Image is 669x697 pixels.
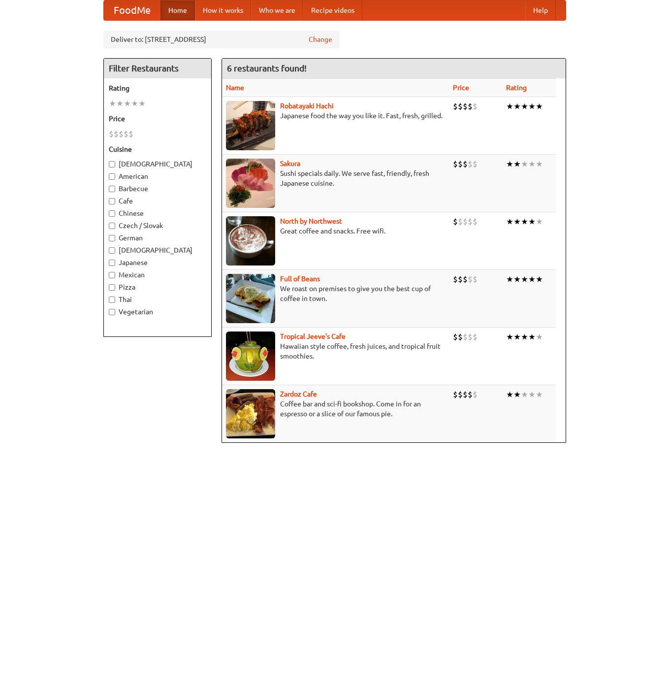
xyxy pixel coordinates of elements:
li: $ [109,129,114,139]
li: ★ [528,159,536,169]
input: American [109,173,115,180]
a: Robatayaki Hachi [280,102,334,110]
img: sakura.jpg [226,159,275,208]
li: ★ [116,98,124,109]
a: Sakura [280,160,300,167]
p: We roast on premises to give you the best cup of coffee in town. [226,284,446,303]
h5: Rating [109,83,206,93]
p: Great coffee and snacks. Free wifi. [226,226,446,236]
li: ★ [138,98,146,109]
li: $ [473,332,478,342]
li: $ [468,159,473,169]
li: $ [453,101,458,112]
a: FoodMe [104,0,160,20]
label: Mexican [109,270,206,280]
label: Chinese [109,208,206,218]
label: [DEMOGRAPHIC_DATA] [109,245,206,255]
h5: Price [109,114,206,124]
label: American [109,171,206,181]
input: Barbecue [109,186,115,192]
li: $ [453,332,458,342]
li: $ [119,129,124,139]
li: ★ [506,274,513,285]
li: ★ [536,216,543,227]
li: ★ [124,98,131,109]
b: North by Northwest [280,217,342,225]
li: ★ [513,274,521,285]
a: Change [309,34,332,44]
h4: Filter Restaurants [104,59,211,78]
a: Rating [506,84,527,92]
li: ★ [131,98,138,109]
li: $ [473,389,478,400]
li: $ [458,332,463,342]
li: $ [453,216,458,227]
li: ★ [506,332,513,342]
li: $ [468,332,473,342]
label: [DEMOGRAPHIC_DATA] [109,159,206,169]
p: Japanese food the way you like it. Fast, fresh, grilled. [226,111,446,121]
li: $ [458,274,463,285]
a: How it works [195,0,251,20]
li: ★ [528,332,536,342]
li: $ [473,216,478,227]
li: ★ [536,389,543,400]
input: [DEMOGRAPHIC_DATA] [109,247,115,254]
b: Tropical Jeeve's Cafe [280,332,346,340]
a: Help [525,0,556,20]
li: $ [463,159,468,169]
li: $ [453,389,458,400]
li: ★ [528,389,536,400]
p: Hawaiian style coffee, fresh juices, and tropical fruit smoothies. [226,341,446,361]
label: Thai [109,295,206,304]
input: Japanese [109,260,115,266]
li: $ [468,101,473,112]
li: $ [458,101,463,112]
img: beans.jpg [226,274,275,323]
a: Name [226,84,244,92]
label: German [109,233,206,243]
li: ★ [513,216,521,227]
li: $ [458,159,463,169]
li: ★ [109,98,116,109]
li: ★ [528,274,536,285]
li: ★ [506,216,513,227]
li: $ [468,274,473,285]
li: $ [114,129,119,139]
input: German [109,235,115,241]
li: $ [453,274,458,285]
b: Full of Beans [280,275,320,283]
li: ★ [528,101,536,112]
a: Zardoz Cafe [280,390,317,398]
a: Recipe videos [303,0,362,20]
input: Cafe [109,198,115,204]
li: ★ [536,332,543,342]
li: $ [463,332,468,342]
label: Japanese [109,258,206,267]
img: robatayaki.jpg [226,101,275,150]
li: ★ [521,332,528,342]
li: $ [463,389,468,400]
img: north.jpg [226,216,275,266]
li: ★ [536,101,543,112]
li: ★ [513,159,521,169]
li: ★ [521,274,528,285]
label: Cafe [109,196,206,206]
li: ★ [506,159,513,169]
li: ★ [521,159,528,169]
label: Czech / Slovak [109,221,206,231]
p: Coffee bar and sci-fi bookshop. Come in for an espresso or a slice of our famous pie. [226,399,446,419]
li: ★ [521,216,528,227]
li: $ [473,274,478,285]
li: ★ [506,101,513,112]
a: Who we are [251,0,303,20]
li: $ [468,216,473,227]
input: [DEMOGRAPHIC_DATA] [109,161,115,167]
li: $ [463,216,468,227]
h5: Cuisine [109,144,206,154]
li: $ [473,159,478,169]
a: Price [453,84,469,92]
